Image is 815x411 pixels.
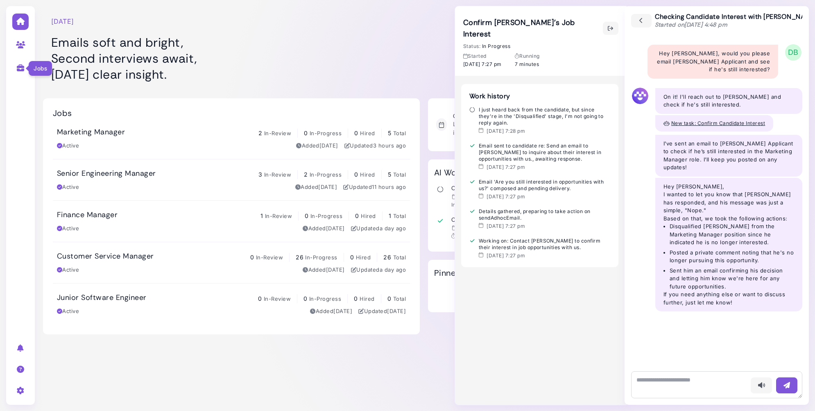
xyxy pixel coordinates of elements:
[310,213,342,219] span: In-Progress
[387,308,406,314] time: Aug 28, 2025
[785,44,801,61] span: DB
[258,295,262,302] span: 0
[351,266,406,274] div: Updated
[393,295,406,302] span: Total
[265,213,292,219] span: In-Review
[469,208,610,221] div: Details gathered, preparing to take action on sendAdhocEmail.
[57,183,79,191] div: Active
[309,295,341,302] span: In-Progress
[383,254,391,261] span: 26
[305,254,337,261] span: In-Progress
[388,171,391,178] span: 5
[670,249,794,265] li: Posted a private comment noting that he's no longer pursuing this opportunity.
[326,266,345,273] time: Aug 28, 2025
[434,168,495,177] h2: AI Work History
[463,43,510,50] div: In Progress
[53,118,410,159] a: Marketing Manager 2 In-Review 0 In-Progress 0 Hired 5 Total Active Added[DATE] Updated3 hours ago
[515,53,540,59] header: Running
[57,307,79,316] div: Active
[304,129,308,136] span: 0
[296,142,338,150] div: Added
[451,216,529,223] h3: Confirm Candidate Interest
[57,128,125,137] h3: Marketing Manager
[463,61,502,68] time: [DATE] 7:27 pm
[333,308,352,314] time: Aug 28, 2025
[670,223,794,247] li: Disqualified [PERSON_NAME] from the Marketing Manager position since he indicated he is no longer...
[434,286,610,302] div: No pinned jobs
[310,130,342,136] span: In-Progress
[469,143,610,162] div: Email sent to candidate re: Send an email to [PERSON_NAME] to inquire about their interest in opp...
[360,295,374,302] span: Hired
[53,284,410,325] a: Junior Software Engineer 0 In-Review 0 In-Progress 0 Hired 0 Total Active Added[DATE] Updated[DATE]
[326,225,345,232] time: Aug 28, 2025
[380,266,406,273] time: Sep 01, 2025
[305,212,308,219] span: 0
[393,254,406,261] span: Total
[387,295,391,302] span: 0
[463,43,480,49] label: Status:
[264,295,291,302] span: In-Review
[57,293,147,302] h3: Junior Software Engineer
[380,225,406,232] time: Sep 01, 2025
[393,213,406,219] span: Total
[8,57,34,78] a: Jobs
[655,21,728,28] span: Started on
[453,120,598,137] p: Let [PERSON_NAME] know your availability for interviews.
[469,179,610,192] div: Email 'Are you still interested in opportunities with us?' composed and pending delivery.
[360,171,375,178] span: Hired
[663,191,794,215] p: I wanted to let you know that [PERSON_NAME] has responded, and his message was just a simple, "No...
[487,193,525,200] time: [DATE] 7:27 pm
[663,183,794,191] p: Hey [PERSON_NAME],
[354,171,358,178] span: 0
[671,120,765,126] span: New task: Confirm Candidate Interest
[57,225,79,233] div: Active
[250,254,254,261] span: 0
[663,291,794,307] p: If you need anything else or want to discuss further, just let me know!
[319,142,338,149] time: Aug 28, 2025
[361,213,376,219] span: Hired
[487,164,525,170] time: [DATE] 7:27 pm
[310,171,342,178] span: In-Progress
[393,171,406,178] span: Total
[670,267,794,291] li: Sent him an email confirming his decision and letting him know we're here for any future opportun...
[356,254,371,261] span: Hired
[355,212,359,219] span: 0
[57,142,79,150] div: Active
[260,212,263,219] span: 1
[264,130,291,136] span: In-Review
[351,225,406,233] div: Updated
[310,307,352,316] div: Added
[663,140,794,172] p: I’ve sent an email to [PERSON_NAME] Applicant to check if he’s still interested in the Marketing ...
[304,171,308,178] span: 2
[451,202,563,208] div: In Progress
[469,238,610,251] div: Working on: Contact [PERSON_NAME] to confirm their interest in job opportunities with us.
[303,266,345,274] div: Added
[463,53,502,59] header: Started
[28,61,52,76] div: Jobs
[57,169,156,178] h3: Senior Engineering Manager
[57,252,154,261] h3: Customer Service Manager
[256,254,283,261] span: In-Review
[373,142,406,149] time: Sep 02, 2025
[258,171,262,178] span: 3
[432,109,612,141] a: Connect your calendar Let [PERSON_NAME] know your availability for interviews.
[296,254,303,261] span: 26
[389,212,391,219] span: 1
[469,92,610,100] h2: Work history
[372,184,406,190] time: Sep 02, 2025
[53,108,72,118] h2: Jobs
[463,17,603,40] h1: Confirm [PERSON_NAME]'s Job Interest
[647,45,778,79] div: Hey [PERSON_NAME], would you please email [PERSON_NAME] Applicant and see if he's still interested?
[684,21,727,28] time: [DATE] 4:48 pm
[453,113,598,120] h3: Connect your calendar
[53,242,410,283] a: Customer Service Manager 0 In-Review 26 In-Progress 0 Hired 26 Total Active Added[DATE] Updateda ...
[344,142,406,150] div: Updated
[354,129,358,136] span: 0
[487,128,525,134] time: [DATE] 7:28 pm
[57,211,118,220] h3: Finance Manager
[663,120,765,127] button: New task: Confirm Candidate Interest
[318,184,337,190] time: Aug 28, 2025
[358,307,406,316] div: Updated
[434,268,482,278] h2: Pinned Jobs
[663,215,794,223] p: Based on that, we took the following actions:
